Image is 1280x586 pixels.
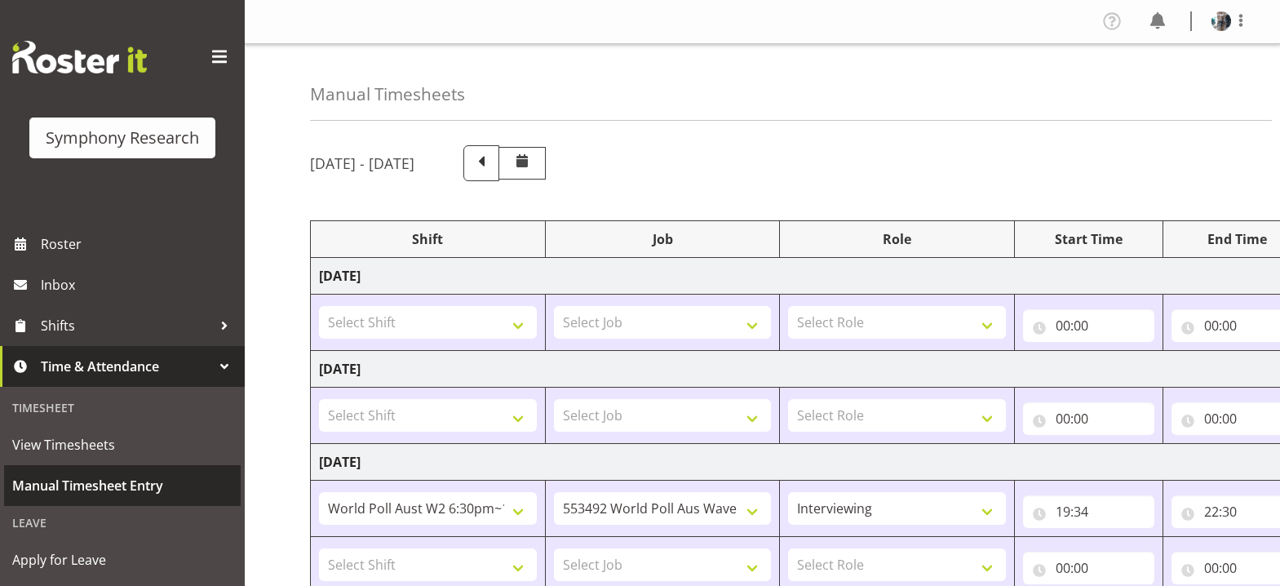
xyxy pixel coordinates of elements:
div: Symphony Research [46,126,199,150]
input: Click to select... [1023,552,1154,584]
h5: [DATE] - [DATE] [310,154,414,172]
input: Click to select... [1023,402,1154,435]
span: Shifts [41,313,212,338]
span: View Timesheets [12,433,233,457]
span: Manual Timesheet Entry [12,473,233,498]
input: Click to select... [1023,309,1154,342]
div: Job [554,229,772,249]
a: View Timesheets [4,424,241,465]
img: Rosterit website logo [12,41,147,73]
div: Shift [319,229,537,249]
div: Role [788,229,1006,249]
input: Click to select... [1023,495,1154,528]
div: Timesheet [4,391,241,424]
img: karen-rimmer509cc44dc399f68592e3a0628bc04820.png [1211,11,1231,31]
h4: Manual Timesheets [310,85,465,104]
a: Manual Timesheet Entry [4,465,241,506]
span: Time & Attendance [41,354,212,379]
span: Apply for Leave [12,548,233,572]
span: Roster [41,232,237,256]
a: Apply for Leave [4,539,241,580]
div: Leave [4,506,241,539]
span: Inbox [41,273,237,297]
div: Start Time [1023,229,1154,249]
